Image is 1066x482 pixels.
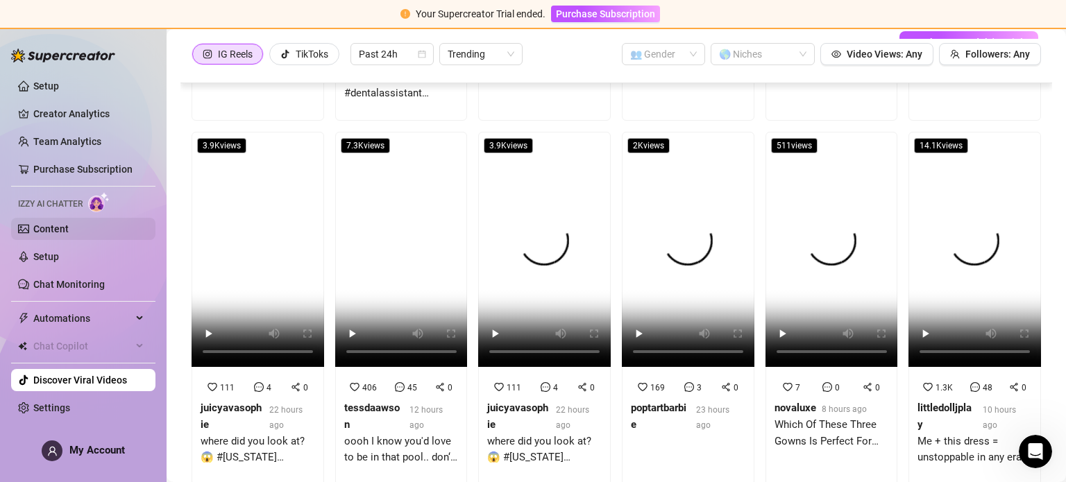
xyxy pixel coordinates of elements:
[88,192,110,212] img: AI Chatter
[296,44,328,64] div: TikToks
[983,383,992,393] span: 48
[684,382,694,392] span: message
[783,382,793,392] span: heart
[416,8,545,19] span: Your Supercreator Trial ended.
[923,382,933,392] span: heart
[18,313,29,324] span: thunderbolt
[341,138,390,153] span: 7.3K views
[269,405,303,430] span: 22 hours ago
[638,382,648,392] span: heart
[487,402,548,431] strong: juicyavasophie
[577,382,587,392] span: share-alt
[418,50,426,58] span: calendar
[910,37,1028,48] span: Track Your Models' Socials
[541,382,550,392] span: message
[835,383,840,393] span: 0
[1019,435,1052,468] iframe: Intercom live chat
[33,279,105,290] a: Chat Monitoring
[775,402,816,414] strong: novaluxe
[362,383,377,393] span: 406
[775,417,889,449] div: Which Of These Three Gowns Is Perfect For Your Style? 🤍⁠ 🔎 Lovers Lane Taffeta Gown ⁠ 🔎 Jazmyn Tu...
[197,138,246,153] span: 3.9K views
[344,402,400,431] strong: tessdaawson
[11,49,115,62] img: logo-BBDzfeDw.svg
[448,383,452,393] span: 0
[1009,382,1019,392] span: share-alt
[1022,383,1026,393] span: 0
[771,138,818,153] span: 511 views
[936,383,953,393] span: 1.3K
[395,382,405,392] span: message
[33,307,132,329] span: Automations
[631,402,686,431] strong: poptartbarbie
[795,383,800,393] span: 7
[33,375,127,386] a: Discover Viral Videos
[970,382,980,392] span: message
[696,405,729,430] span: 23 hours ago
[590,383,595,393] span: 0
[303,383,308,393] span: 0
[33,164,133,175] a: Purchase Subscription
[820,43,933,65] button: Video Views: Any
[266,383,271,393] span: 4
[721,382,731,392] span: share-alt
[18,341,27,351] img: Chat Copilot
[409,405,443,430] span: 12 hours ago
[487,433,602,466] div: where did you look at? 😱 #[US_STATE] #explore
[983,405,1016,430] span: 10 hours ago
[201,402,262,431] strong: juicyavasophie
[875,383,880,393] span: 0
[33,223,69,234] a: Content
[697,383,702,393] span: 3
[33,80,59,92] a: Setup
[33,103,144,125] a: Creator Analytics
[280,49,290,59] span: tik-tok
[627,138,670,153] span: 2K views
[254,382,264,392] span: message
[400,9,410,19] span: exclamation-circle
[553,383,558,393] span: 4
[494,382,504,392] span: heart
[435,382,445,392] span: share-alt
[291,382,301,392] span: share-alt
[344,69,459,101] div: errrr… #fypage #dentalassistant #dentallife #nurse #viral
[863,382,872,392] span: share-alt
[407,383,417,393] span: 45
[350,382,359,392] span: heart
[359,44,425,64] span: Past 24h
[831,49,841,59] span: eye
[551,6,660,22] button: Purchase Subscription
[33,251,59,262] a: Setup
[847,49,922,60] span: Video Views: Any
[201,433,315,466] div: where did you look at? 😱 #[US_STATE] #explore
[822,404,867,414] span: 8 hours ago
[917,433,1032,466] div: Me + this dress = unstoppable in any era. 😝 #explore #explorepage #fitness #beforeandafter
[551,8,660,19] a: Purchase Subscription
[18,198,83,211] span: Izzy AI Chatter
[917,402,972,431] strong: littledolljplay
[218,44,253,64] div: IG Reels
[33,136,101,147] a: Team Analytics
[556,405,589,430] span: 22 hours ago
[734,383,738,393] span: 0
[556,8,655,19] span: Purchase Subscription
[344,433,459,466] div: oooh I know you'd love to be in that pool.. don‘t you?
[484,138,533,153] span: 3.9K views
[899,31,1038,53] button: Track Your Models' Socials
[507,383,521,393] span: 111
[448,44,514,64] span: Trending
[47,446,58,456] span: user
[965,49,1030,60] span: Followers: Any
[69,444,125,456] span: My Account
[33,402,70,413] a: Settings
[208,382,217,392] span: heart
[950,49,960,59] span: team
[939,43,1041,65] button: Followers: Any
[914,138,968,153] span: 14.1K views
[822,382,832,392] span: message
[203,49,212,59] span: instagram
[33,335,132,357] span: Chat Copilot
[220,383,235,393] span: 111
[650,383,665,393] span: 169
